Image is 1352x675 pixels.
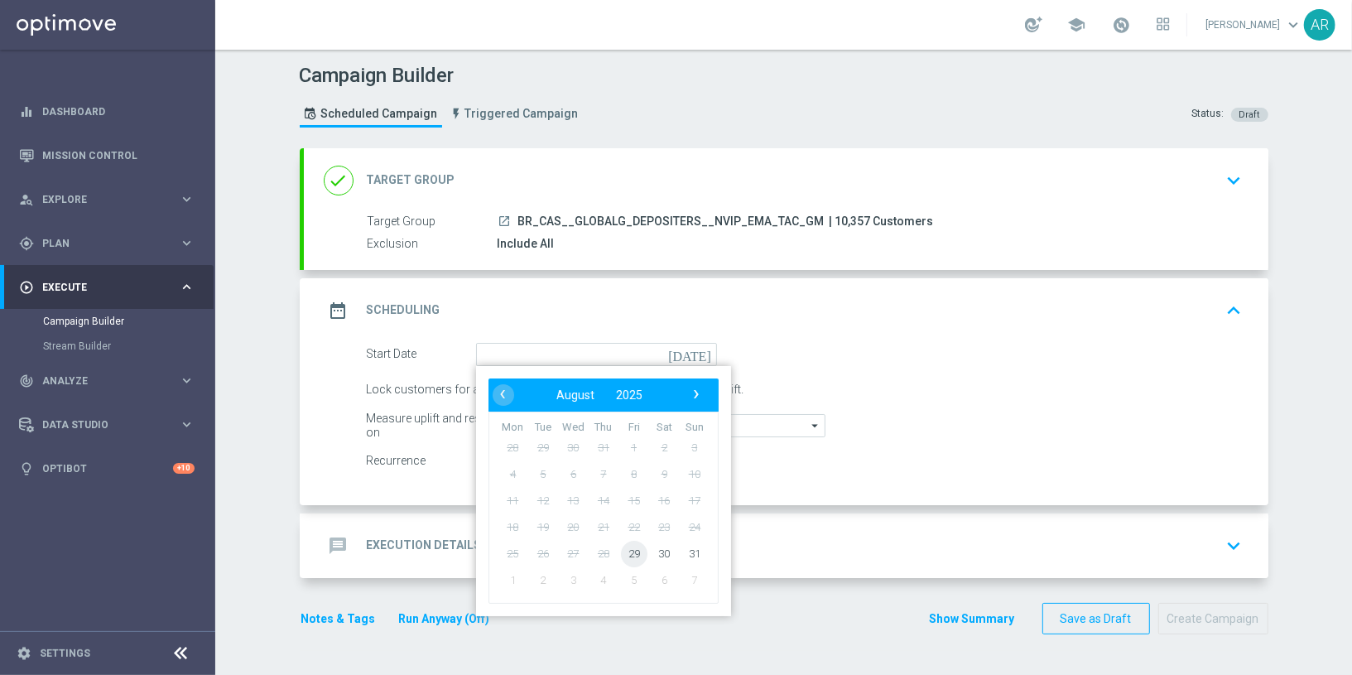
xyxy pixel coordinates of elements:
[43,315,172,328] a: Campaign Builder
[324,530,1249,562] div: message Execution Details keyboard_arrow_down
[560,460,586,487] span: 6
[179,373,195,388] i: keyboard_arrow_right
[681,460,707,487] span: 10
[42,239,179,248] span: Plan
[324,295,1249,326] div: date_range Scheduling keyboard_arrow_up
[527,421,558,435] th: weekday
[1284,16,1302,34] span: keyboard_arrow_down
[681,567,707,593] span: 7
[367,414,561,437] div: Measure uplift and response based on
[42,446,173,490] a: Optibot
[19,133,195,177] div: Mission Control
[620,434,647,460] span: 1
[1239,109,1260,120] span: Draft
[681,513,707,540] span: 24
[321,107,438,121] span: Scheduled Campaign
[18,281,195,294] button: play_circle_outline Execute keyboard_arrow_right
[1192,107,1224,122] div: Status:
[493,384,514,406] button: ‹
[42,282,179,292] span: Execute
[589,460,616,487] span: 7
[1067,16,1085,34] span: school
[179,235,195,251] i: keyboard_arrow_right
[18,418,195,432] button: Data Studio keyboard_arrow_right
[18,149,195,162] button: Mission Control
[368,215,498,229] label: Target Group
[324,165,1249,196] div: done Target Group keyboard_arrow_down
[446,100,583,128] a: Triggered Campaign
[1222,168,1247,193] i: keyboard_arrow_down
[367,343,476,366] div: Start Date
[498,235,1236,252] div: Include All
[179,279,195,295] i: keyboard_arrow_right
[397,609,492,629] button: Run Anyway (Off)
[589,487,616,513] span: 14
[498,421,528,435] th: weekday
[179,417,195,432] i: keyboard_arrow_right
[43,309,214,334] div: Campaign Builder
[686,383,707,405] span: ›
[324,166,354,195] i: done
[651,567,677,593] span: 6
[19,446,195,490] div: Optibot
[18,374,195,388] button: track_changes Analyze keyboard_arrow_right
[518,215,825,229] span: BR_CAS__GLOBALG_DEPOSITERS__NVIP_EMA_TAC_GM
[499,434,526,460] span: 28
[42,376,179,386] span: Analyze
[558,421,589,435] th: weekday
[18,193,195,206] div: person_search Explore keyboard_arrow_right
[300,100,442,128] a: Scheduled Campaign
[1220,530,1249,562] button: keyboard_arrow_down
[546,384,605,406] button: August
[493,384,706,406] bs-datepicker-navigation-view: ​ ​ ​
[560,434,586,460] span: 30
[499,460,526,487] span: 4
[18,462,195,475] button: lightbulb Optibot +10
[685,384,706,406] button: ›
[529,460,556,487] span: 5
[529,540,556,567] span: 26
[19,461,34,476] i: lightbulb
[43,340,172,353] a: Stream Builder
[42,420,179,430] span: Data Studio
[367,538,482,553] h2: Execution Details
[620,487,647,513] span: 15
[1231,107,1268,120] colored-tag: Draft
[324,296,354,325] i: date_range
[679,421,710,435] th: weekday
[1042,603,1150,635] button: Save as Draft
[1222,533,1247,558] i: keyboard_arrow_down
[668,343,717,361] i: [DATE]
[588,421,618,435] th: weekday
[19,417,179,432] div: Data Studio
[1158,603,1268,635] button: Create Campaign
[618,421,649,435] th: weekday
[620,513,647,540] span: 22
[19,192,34,207] i: person_search
[43,334,214,359] div: Stream Builder
[368,237,498,252] label: Exclusion
[1220,165,1249,196] button: keyboard_arrow_down
[648,421,679,435] th: weekday
[529,434,556,460] span: 29
[560,540,586,567] span: 27
[616,388,642,402] span: 2025
[1304,9,1335,41] div: AR
[19,236,34,251] i: gps_fixed
[179,191,195,207] i: keyboard_arrow_right
[19,89,195,133] div: Dashboard
[19,280,34,295] i: play_circle_outline
[367,450,476,473] div: Recurrence
[589,513,616,540] span: 21
[367,378,561,402] div: Lock customers for a duration of
[1220,295,1249,326] button: keyboard_arrow_up
[560,567,586,593] span: 3
[19,280,179,295] div: Execute
[492,383,513,405] span: ‹
[1204,12,1304,37] a: [PERSON_NAME]keyboard_arrow_down
[529,513,556,540] span: 19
